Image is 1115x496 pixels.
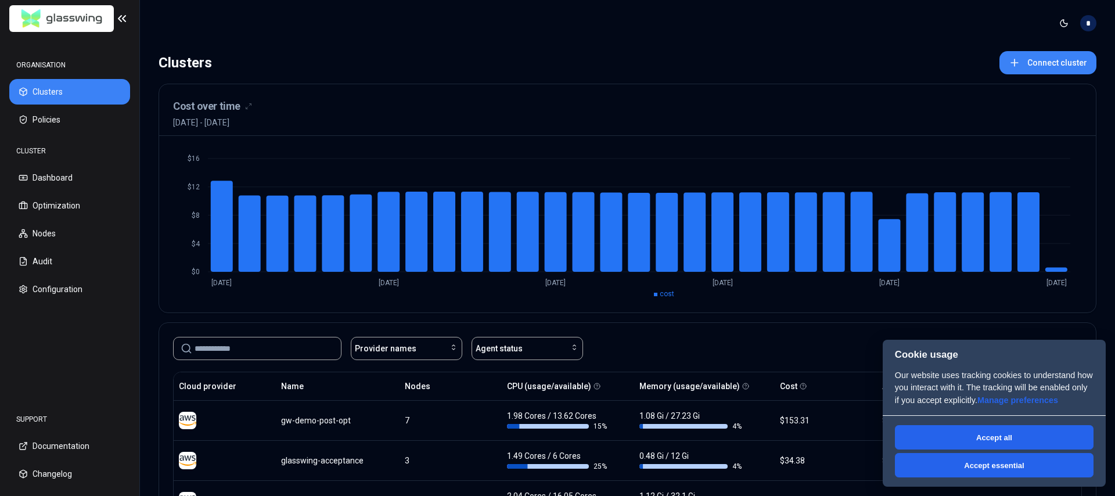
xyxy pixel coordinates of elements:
[507,422,609,431] div: 15 %
[639,375,740,398] button: Memory (usage/available)
[879,279,900,287] tspan: [DATE]
[9,433,130,459] button: Documentation
[660,290,674,298] span: cost
[780,455,872,466] div: $34.38
[883,349,1106,360] h2: Cookie usage
[355,343,416,354] span: Provider names
[507,375,591,398] button: CPU (usage/available)
[192,240,200,248] tspan: $4
[895,425,1094,450] button: Accept all
[639,450,742,471] div: 0.48 Gi / 12 Gi
[507,462,609,471] div: 25 %
[188,183,200,191] tspan: $12
[639,410,742,431] div: 1.08 Gi / 27.23 Gi
[179,412,196,429] img: aws
[281,375,304,398] button: Name
[9,79,130,105] button: Clusters
[379,279,399,287] tspan: [DATE]
[179,452,196,469] img: aws
[9,193,130,218] button: Optimization
[9,53,130,77] div: ORGANISATION
[9,139,130,163] div: CLUSTER
[780,375,797,398] button: Cost
[9,165,130,191] button: Dashboard
[507,450,609,471] div: 1.49 Cores / 6 Cores
[472,337,583,360] button: Agent status
[999,51,1096,74] button: Connect cluster
[9,408,130,431] div: SUPPORT
[179,375,236,398] button: Cloud provider
[351,337,462,360] button: Provider names
[188,154,200,163] tspan: $16
[211,279,232,287] tspan: [DATE]
[639,422,742,431] div: 4 %
[9,461,130,487] button: Changelog
[9,276,130,302] button: Configuration
[405,415,497,426] div: 7
[639,462,742,471] div: 4 %
[977,396,1058,405] a: Manage preferences
[507,410,609,431] div: 1.98 Cores / 13.62 Cores
[9,249,130,274] button: Audit
[192,211,200,220] tspan: $8
[780,415,872,426] div: $153.31
[405,455,497,466] div: 3
[405,375,430,398] button: Nodes
[545,279,566,287] tspan: [DATE]
[281,415,394,426] div: gw-demo-post-opt
[476,343,523,354] span: Agent status
[173,117,252,128] span: [DATE] - [DATE]
[1046,279,1067,287] tspan: [DATE]
[281,455,394,466] div: glasswing-acceptance
[9,221,130,246] button: Nodes
[9,107,130,132] button: Policies
[173,98,240,114] h3: Cost over time
[159,51,212,74] div: Clusters
[713,279,733,287] tspan: [DATE]
[192,268,200,276] tspan: $0
[883,369,1106,415] p: Our website uses tracking cookies to understand how you interact with it. The tracking will be en...
[17,5,107,33] img: GlassWing
[895,453,1094,477] button: Accept essential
